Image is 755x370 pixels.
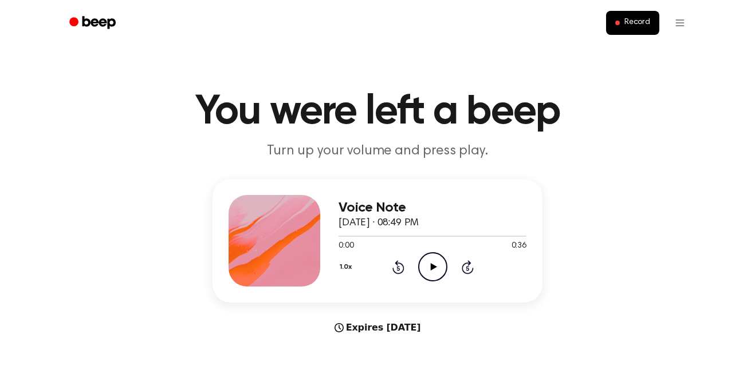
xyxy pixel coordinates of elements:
[339,218,419,228] span: [DATE] · 08:49 PM
[606,11,659,35] button: Record
[512,240,526,252] span: 0:36
[666,9,694,37] button: Open menu
[61,12,126,34] a: Beep
[213,321,542,335] div: Expires [DATE]
[339,240,353,252] span: 0:00
[624,18,650,28] span: Record
[339,200,526,216] h3: Voice Note
[339,257,356,277] button: 1.0x
[84,91,671,133] h1: You were left a beep
[158,142,597,161] p: Turn up your volume and press play.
